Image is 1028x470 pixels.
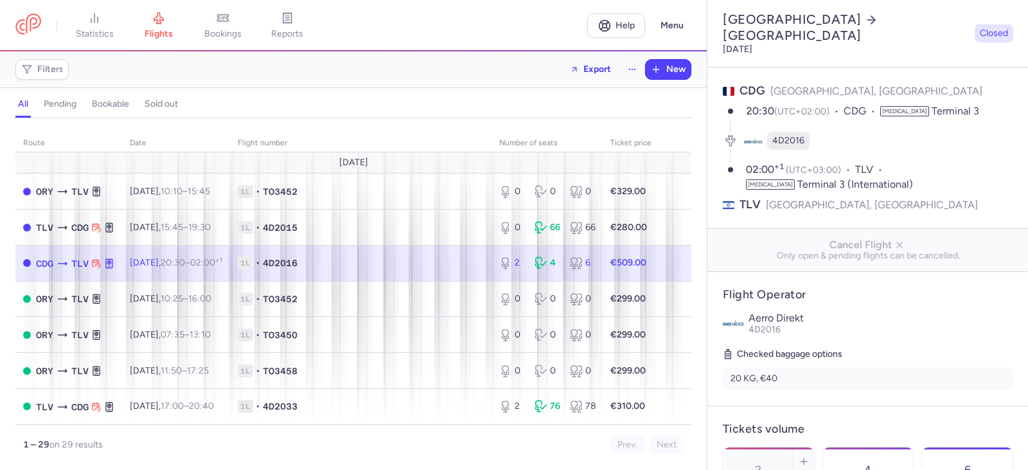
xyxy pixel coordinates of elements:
[740,84,765,98] span: CDG
[535,365,560,377] div: 0
[271,28,303,40] span: reports
[161,222,211,233] span: –
[161,257,185,268] time: 20:30
[130,222,211,233] span: [DATE],
[610,293,646,304] strong: €299.00
[570,329,595,341] div: 0
[723,347,1013,362] h5: Checked baggage options
[238,293,253,305] span: 1L
[562,59,619,80] button: Export
[36,292,53,306] span: ORY
[238,185,253,198] span: 1L
[746,163,786,176] time: 02:00
[36,221,53,235] span: TLV
[339,158,368,168] span: [DATE]
[190,329,211,340] time: 13:10
[932,105,979,117] span: Terminal 3
[263,185,297,198] span: TO3452
[256,257,260,269] span: •
[76,28,114,40] span: statistics
[23,439,49,450] strong: 1 – 29
[161,293,211,304] span: –
[880,106,929,116] span: [MEDICAL_DATA]
[36,328,53,342] span: ORY
[499,221,524,234] div: 0
[230,134,492,153] th: Flight number
[238,221,253,234] span: 1L
[161,329,211,340] span: –
[499,257,524,269] div: 2
[499,185,524,198] div: 0
[610,435,644,455] button: Prev.
[187,365,209,376] time: 17:25
[535,185,560,198] div: 0
[786,165,841,176] span: (UTC+03:00)
[256,365,260,377] span: •
[188,222,211,233] time: 19:30
[263,400,297,413] span: 4D2033
[256,329,260,341] span: •
[610,365,646,376] strong: €299.00
[130,186,210,197] span: [DATE],
[256,400,260,413] span: •
[161,222,183,233] time: 15:45
[71,221,89,235] span: CDG
[161,257,222,268] span: –
[161,186,182,197] time: 10:10
[723,287,1013,302] h4: Flight Operator
[744,132,762,150] figure: 4D airline logo
[646,60,691,79] button: New
[255,12,319,40] a: reports
[650,435,684,455] button: Next
[161,186,210,197] span: –
[718,239,1018,251] span: Cancel Flight
[583,64,611,74] span: Export
[610,186,646,197] strong: €329.00
[766,197,978,213] span: [GEOGRAPHIC_DATA], [GEOGRAPHIC_DATA]
[145,28,173,40] span: flights
[204,28,242,40] span: bookings
[740,197,761,213] span: TLV
[188,186,210,197] time: 15:45
[18,98,28,110] h4: all
[746,179,795,190] span: [MEDICAL_DATA]
[238,329,253,341] span: 1L
[37,64,64,75] span: Filters
[499,293,524,305] div: 0
[127,12,191,40] a: flights
[71,185,89,199] span: TLV
[855,163,887,177] span: TLV
[723,422,1013,437] h4: Tickets volume
[71,257,89,271] span: TLV
[71,328,89,342] span: TLV
[122,134,230,153] th: date
[499,365,524,377] div: 0
[610,257,646,268] strong: €509.00
[797,178,913,190] span: Terminal 3 (International)
[256,221,260,234] span: •
[161,401,214,411] span: –
[215,256,222,264] sup: +1
[16,60,68,79] button: Filters
[130,293,211,304] span: [DATE],
[71,292,89,306] span: TLV
[161,329,184,340] time: 07:35
[161,401,184,411] time: 17:00
[92,98,129,110] h4: bookable
[130,401,214,411] span: [DATE],
[603,134,659,153] th: Ticket price
[723,312,743,333] img: Aerro Direkt logo
[238,257,253,269] span: 1L
[492,134,603,153] th: number of seats
[570,293,595,305] div: 0
[130,365,209,376] span: [DATE],
[161,365,182,376] time: 11:50
[161,293,183,304] time: 10:25
[610,329,646,340] strong: €299.00
[36,400,53,414] span: TLV
[36,185,53,199] span: ORY
[71,400,89,414] span: CDG
[610,222,647,233] strong: €280.00
[570,221,595,234] div: 66
[587,14,645,38] a: Help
